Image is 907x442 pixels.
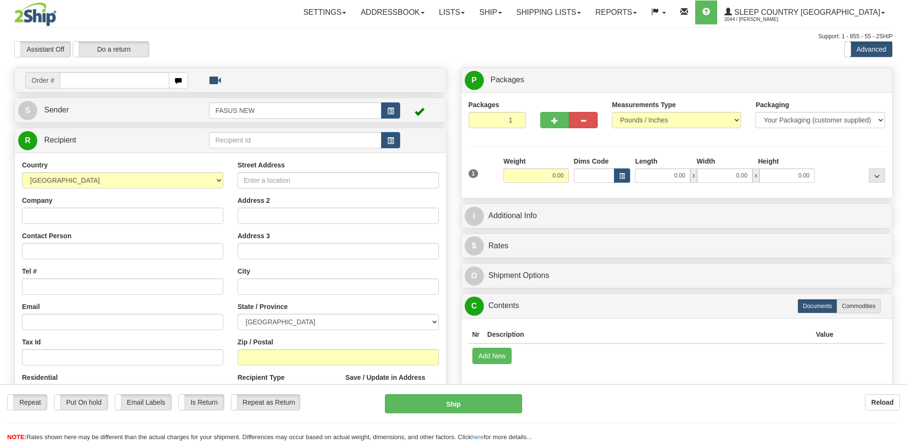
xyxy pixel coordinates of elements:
label: State / Province [238,302,288,311]
label: Tax Id [22,337,41,347]
span: $ [465,236,484,255]
label: Advanced [845,42,892,57]
span: S [18,101,37,120]
label: Measurements Type [612,100,676,110]
span: x [690,168,697,183]
span: Recipient [44,136,76,144]
label: Width [697,156,715,166]
label: Put On hold [55,395,108,410]
a: Shipping lists [509,0,588,24]
a: Ship [472,0,509,24]
a: Reports [588,0,644,24]
span: Packages [491,76,524,84]
label: Street Address [238,160,285,170]
label: Length [635,156,657,166]
label: Recipient Type [238,373,285,382]
label: Documents [798,299,837,313]
label: Assistant Off [15,42,70,57]
label: Contact Person [22,231,71,241]
label: Repeat [8,395,47,410]
a: P Packages [465,70,889,90]
a: Settings [296,0,353,24]
span: P [465,71,484,90]
span: R [18,131,37,150]
button: Reload [865,394,900,410]
a: Sleep Country [GEOGRAPHIC_DATA] 2044 / [PERSON_NAME] [717,0,892,24]
label: Zip / Postal [238,337,273,347]
label: Country [22,160,48,170]
a: OShipment Options [465,266,889,286]
button: Ship [385,394,522,413]
span: O [465,266,484,286]
a: R Recipient [18,131,188,150]
label: Save / Update in Address Book [345,373,438,392]
a: Lists [432,0,472,24]
span: 1 [469,169,479,178]
label: Residential [22,373,58,382]
label: Company [22,196,53,205]
label: Do a return [73,42,149,57]
label: City [238,266,250,276]
input: Enter a location [238,172,439,188]
div: Support: 1 - 855 - 55 - 2SHIP [14,33,893,41]
span: Sleep Country [GEOGRAPHIC_DATA] [732,8,880,16]
label: Weight [503,156,525,166]
img: logo2044.jpg [14,2,56,26]
a: IAdditional Info [465,206,889,226]
label: Dims Code [574,156,609,166]
th: Description [483,326,812,343]
th: Nr [469,326,484,343]
a: Addressbook [353,0,432,24]
label: Packaging [755,100,789,110]
span: 2044 / [PERSON_NAME] [724,15,796,24]
div: ... [869,168,885,183]
b: Reload [871,398,894,406]
label: Height [758,156,779,166]
span: I [465,207,484,226]
input: Recipient Id [209,132,381,148]
span: Order # [25,72,60,88]
label: Repeat as Return [231,395,300,410]
label: Email Labels [115,395,171,410]
label: Address 2 [238,196,270,205]
label: Packages [469,100,500,110]
span: x [753,168,759,183]
label: Email [22,302,40,311]
label: Is Return [179,395,224,410]
a: S Sender [18,100,209,120]
label: Commodities [837,299,881,313]
th: Value [812,326,837,343]
a: here [471,433,484,441]
span: NOTE: [7,433,26,441]
label: Address 3 [238,231,270,241]
button: Add New [472,348,512,364]
label: Tel # [22,266,37,276]
span: Sender [44,106,69,114]
a: CContents [465,296,889,316]
input: Sender Id [209,102,381,119]
a: $Rates [465,236,889,256]
span: C [465,297,484,316]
